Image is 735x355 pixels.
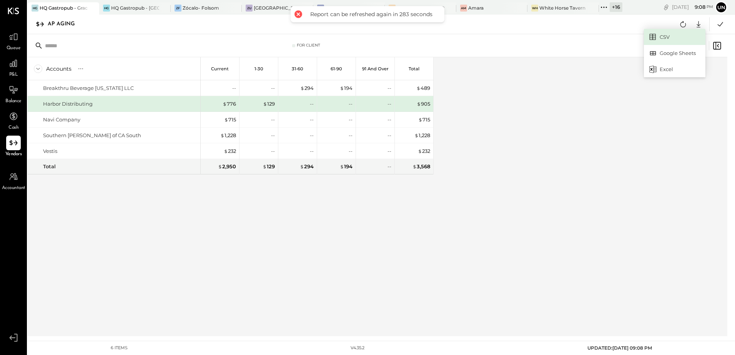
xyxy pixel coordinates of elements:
div: Vestis [43,148,57,155]
span: $ [416,85,421,91]
span: $ [414,132,419,138]
span: $ [340,85,344,91]
span: $ [220,132,224,138]
div: Total [43,163,56,170]
div: -- [349,100,353,108]
div: 6 items [111,345,128,351]
div: v 4.35.2 [351,345,364,351]
div: -- [349,148,353,155]
div: -- [310,100,314,108]
p: Current [211,66,229,71]
a: Cash [0,109,27,131]
div: Amara [468,5,484,11]
p: 91 and Over [362,66,389,71]
div: Google Sheets [644,45,705,61]
div: -- [387,148,391,155]
div: 194 [340,163,353,170]
div: -- [310,132,314,139]
div: Navi Company [43,116,80,123]
div: 715 [224,116,236,123]
a: P&L [0,56,27,78]
div: -- [310,116,314,123]
div: Report can be refreshed again in 283 seconds [306,11,437,18]
div: Am [460,5,467,12]
div: HG [32,5,38,12]
span: $ [224,116,228,123]
div: LM [317,5,324,12]
div: WH [531,5,538,12]
div: 1,228 [220,132,236,139]
div: AP Aging [48,18,83,30]
span: $ [300,85,304,91]
p: Total [409,66,419,71]
div: [GEOGRAPHIC_DATA] [254,5,302,11]
div: 294 [300,85,314,92]
div: -- [349,116,353,123]
span: $ [224,148,228,154]
div: 129 [263,163,275,170]
p: 1-30 [254,66,263,71]
div: 489 [416,85,430,92]
div: 232 [418,148,430,155]
span: $ [418,116,422,123]
div: -- [232,85,236,92]
div: Southern [PERSON_NAME] of CA South [43,132,141,139]
div: 294 [300,163,314,170]
div: -- [387,85,391,92]
a: Queue [0,30,27,52]
div: -- [349,132,353,139]
div: 715 [418,116,430,123]
span: UPDATED: [DATE] 09:08 PM [587,345,652,351]
span: $ [418,148,422,154]
div: 1,228 [414,132,430,139]
div: copy link [662,3,670,11]
div: White Horse Tavern [539,5,585,11]
div: ZU [246,5,253,12]
div: 1500 West Capital LP [397,5,445,11]
div: HQ Gastropub - Graceland Speakeasy [40,5,88,11]
a: Accountant [0,169,27,192]
div: Excel [644,61,705,77]
span: $ [263,101,267,107]
div: [DATE] [672,3,713,11]
span: P&L [9,71,18,78]
span: $ [223,101,227,107]
div: -- [271,132,275,139]
span: $ [263,163,267,169]
div: -- [387,100,391,108]
div: -- [387,163,391,170]
div: Lucky's Malibu [325,5,359,11]
div: -- [310,148,314,155]
div: 129 [263,100,275,108]
div: 1W [389,5,396,12]
div: -- [271,148,275,155]
div: 2,950 [218,163,236,170]
div: 3,568 [412,163,430,170]
p: 31-60 [292,66,303,71]
div: Harbor Distributing [43,100,93,108]
span: $ [340,163,344,169]
div: For Client [297,43,320,48]
div: 194 [340,85,353,92]
span: Vendors [5,151,22,158]
div: Accounts [46,65,72,73]
div: 776 [223,100,236,108]
span: $ [300,163,304,169]
div: Breakthru Beverage [US_STATE] LLC [43,85,134,92]
span: $ [218,163,222,169]
div: 905 [417,100,430,108]
div: -- [271,116,275,123]
span: Cash [8,124,18,131]
span: Accountant [2,185,25,192]
a: CSV [644,29,705,45]
div: Zócalo- Folsom [183,5,219,11]
span: $ [412,163,417,169]
div: -- [387,132,391,139]
div: -- [387,116,391,123]
a: Vendors [0,136,27,158]
div: + 16 [610,2,622,12]
div: -- [271,85,275,92]
div: ZF [175,5,181,12]
span: $ [417,101,421,107]
span: Queue [7,45,21,52]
